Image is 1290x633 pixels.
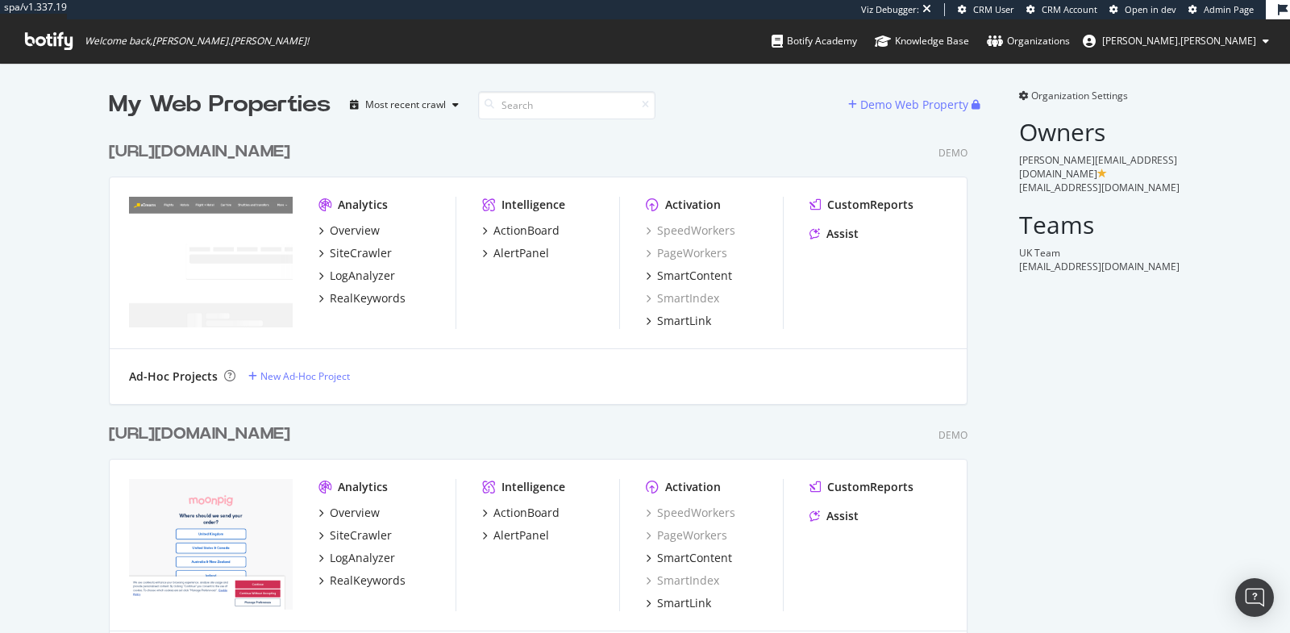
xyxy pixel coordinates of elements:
[318,505,380,521] a: Overview
[646,290,719,306] a: SmartIndex
[827,197,913,213] div: CustomReports
[646,313,711,329] a: SmartLink
[1019,211,1181,238] h2: Teams
[129,197,293,327] img: jaycrawlseptember1_edreams.co.uk/_bbl
[1019,153,1177,181] span: [PERSON_NAME][EMAIL_ADDRESS][DOMAIN_NAME]
[1019,119,1181,145] h2: Owners
[109,423,290,446] div: [URL][DOMAIN_NAME]
[1070,28,1282,54] button: [PERSON_NAME].[PERSON_NAME]
[1019,246,1181,260] div: UK Team
[646,268,732,284] a: SmartContent
[109,140,290,164] div: [URL][DOMAIN_NAME]
[109,89,331,121] div: My Web Properties
[973,3,1014,15] span: CRM User
[109,140,297,164] a: [URL][DOMAIN_NAME]
[85,35,309,48] span: Welcome back, [PERSON_NAME].[PERSON_NAME] !
[938,146,967,160] div: Demo
[1125,3,1176,15] span: Open in dev
[826,226,859,242] div: Assist
[772,19,857,63] a: Botify Academy
[318,223,380,239] a: Overview
[482,245,549,261] a: AlertPanel
[809,479,913,495] a: CustomReports
[330,527,392,543] div: SiteCrawler
[657,313,711,329] div: SmartLink
[646,595,711,611] a: SmartLink
[809,226,859,242] a: Assist
[646,223,735,239] a: SpeedWorkers
[826,508,859,524] div: Assist
[665,197,721,213] div: Activation
[987,33,1070,49] div: Organizations
[827,479,913,495] div: CustomReports
[338,479,388,495] div: Analytics
[875,19,969,63] a: Knowledge Base
[848,98,972,111] a: Demo Web Property
[860,97,968,113] div: Demo Web Property
[493,245,549,261] div: AlertPanel
[493,223,560,239] div: ActionBoard
[330,550,395,566] div: LogAnalyzer
[109,423,297,446] a: [URL][DOMAIN_NAME]
[330,245,392,261] div: SiteCrawler
[501,197,565,213] div: Intelligence
[848,92,972,118] button: Demo Web Property
[1188,3,1254,16] a: Admin Page
[1019,181,1180,194] span: [EMAIL_ADDRESS][DOMAIN_NAME]
[657,268,732,284] div: SmartContent
[482,223,560,239] a: ActionBoard
[1235,578,1274,617] div: Open Intercom Messenger
[338,197,388,213] div: Analytics
[1019,260,1180,273] span: [EMAIL_ADDRESS][DOMAIN_NAME]
[657,550,732,566] div: SmartContent
[938,428,967,442] div: Demo
[958,3,1014,16] a: CRM User
[493,527,549,543] div: AlertPanel
[657,595,711,611] div: SmartLink
[1031,89,1128,102] span: Organization Settings
[318,245,392,261] a: SiteCrawler
[318,573,406,589] a: RealKeywords
[248,369,350,383] a: New Ad-Hoc Project
[129,479,293,610] img: jaycrawlseptember1_moonpig.com/uk/_bbl
[318,527,392,543] a: SiteCrawler
[646,550,732,566] a: SmartContent
[1109,3,1176,16] a: Open in dev
[330,290,406,306] div: RealKeywords
[809,508,859,524] a: Assist
[861,3,919,16] div: Viz Debugger:
[260,369,350,383] div: New Ad-Hoc Project
[1042,3,1097,15] span: CRM Account
[330,268,395,284] div: LogAnalyzer
[318,290,406,306] a: RealKeywords
[1204,3,1254,15] span: Admin Page
[772,33,857,49] div: Botify Academy
[482,505,560,521] a: ActionBoard
[646,573,719,589] a: SmartIndex
[365,100,446,110] div: Most recent crawl
[478,91,655,119] input: Search
[330,505,380,521] div: Overview
[646,527,727,543] a: PageWorkers
[330,223,380,239] div: Overview
[318,550,395,566] a: LogAnalyzer
[809,197,913,213] a: CustomReports
[493,505,560,521] div: ActionBoard
[343,92,465,118] button: Most recent crawl
[129,369,218,385] div: Ad-Hoc Projects
[646,245,727,261] a: PageWorkers
[318,268,395,284] a: LogAnalyzer
[482,527,549,543] a: AlertPanel
[875,33,969,49] div: Knowledge Base
[501,479,565,495] div: Intelligence
[1102,34,1256,48] span: emma.mcgillis
[1026,3,1097,16] a: CRM Account
[330,573,406,589] div: RealKeywords
[646,505,735,521] a: SpeedWorkers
